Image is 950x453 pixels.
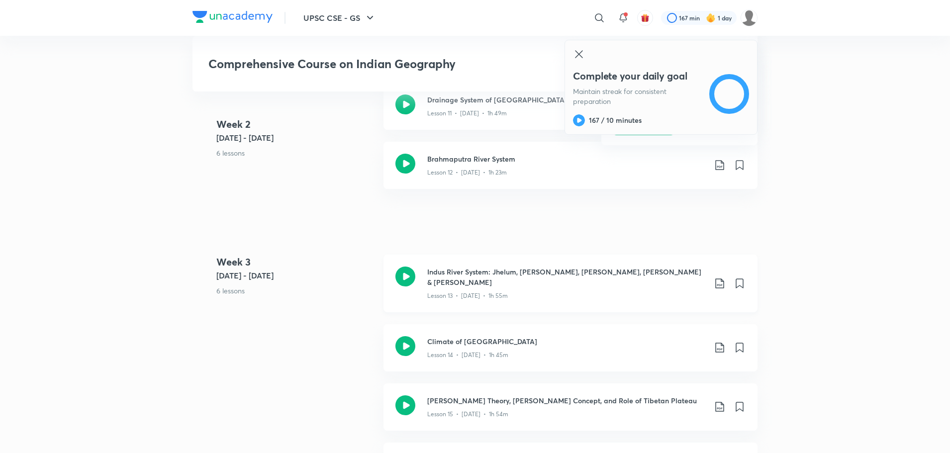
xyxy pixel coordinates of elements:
h4: Week 2 [216,117,376,132]
p: 6 lessons [216,285,376,296]
h3: Comprehensive Course on Indian Geography [208,57,598,71]
p: Lesson 12 • [DATE] • 1h 23m [427,168,507,177]
h5: [DATE] - [DATE] [216,270,376,281]
p: Lesson 13 • [DATE] • 1h 55m [427,291,508,300]
h4: Complete your daily goal [573,70,702,83]
a: Climate of [GEOGRAPHIC_DATA]Lesson 14 • [DATE] • 1h 45m [383,324,758,383]
a: Indus River System: Jhelum, [PERSON_NAME], [PERSON_NAME], [PERSON_NAME] & [PERSON_NAME]Lesson 13 ... [383,255,758,324]
p: Lesson 14 • [DATE] • 1h 45m [427,351,508,360]
a: Company Logo [192,11,273,25]
button: UPSC CSE - GS [297,8,382,28]
p: Lesson 15 • [DATE] • 1h 54m [427,410,508,419]
h3: Brahmaputra River System [427,154,706,164]
h6: 167 / 10 minutes [589,115,642,125]
p: 6 lessons [216,148,376,158]
a: [PERSON_NAME] Theory, [PERSON_NAME] Concept, and Role of Tibetan PlateauLesson 15 • [DATE] • 1h 54m [383,383,758,443]
img: Mayank [741,9,758,26]
img: Company Logo [192,11,273,23]
p: Maintain streak for consistent preparation [573,87,702,106]
a: Brahmaputra River SystemLesson 12 • [DATE] • 1h 23m [383,142,758,201]
h3: Climate of [GEOGRAPHIC_DATA] [427,336,706,347]
h5: [DATE] - [DATE] [216,132,376,144]
img: avatar [641,13,650,22]
a: Drainage System of [GEOGRAPHIC_DATA]Lesson 11 • [DATE] • 1h 49m [383,83,758,142]
h3: Drainage System of [GEOGRAPHIC_DATA] [427,94,706,105]
h3: Indus River System: Jhelum, [PERSON_NAME], [PERSON_NAME], [PERSON_NAME] & [PERSON_NAME] [427,267,706,287]
img: streak [706,13,716,23]
p: Lesson 11 • [DATE] • 1h 49m [427,109,507,118]
button: avatar [637,10,653,26]
h3: [PERSON_NAME] Theory, [PERSON_NAME] Concept, and Role of Tibetan Plateau [427,395,706,406]
h4: Week 3 [216,255,376,270]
